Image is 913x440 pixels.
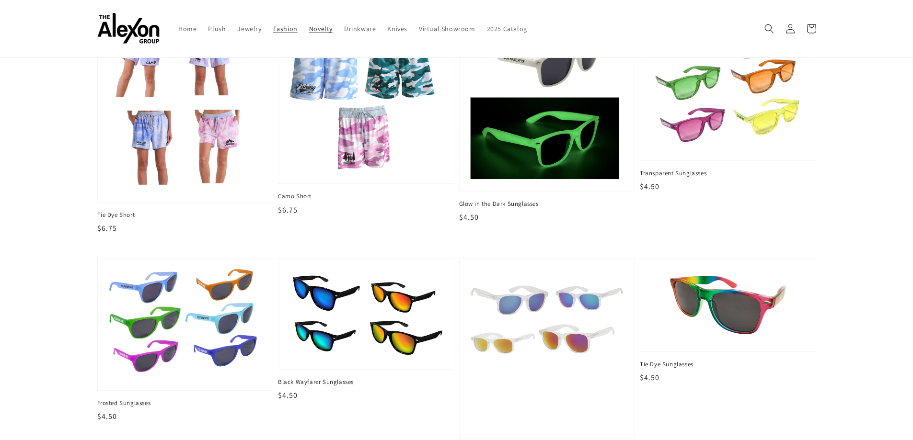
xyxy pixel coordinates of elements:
span: Black Wayfarer Sunglasses [278,378,454,386]
a: Plush [202,19,231,39]
a: Fashion [267,19,303,39]
a: 2025 Catalog [481,19,533,39]
span: $4.50 [459,212,479,222]
span: Fashion [273,24,298,33]
span: $4.50 [278,390,298,400]
span: Tie Dye Sunglasses [640,360,816,369]
span: Knives [387,24,407,33]
span: $4.50 [640,372,659,383]
a: Novelty [303,19,338,39]
a: Tie Dye Sunglasses Tie Dye Sunglasses $4.50 [640,258,816,384]
span: Camo Short [278,192,454,201]
a: Black Wayfarer Sunglasses Black Wayfarer Sunglasses $4.50 [278,258,454,401]
img: The Alexon Group [97,13,160,45]
a: Transparent Sunglasses Transparent Sunglasses $4.50 [640,12,816,192]
span: $6.75 [97,223,117,233]
img: Frosted Sunglasses [107,268,264,381]
img: Transparent Sunglasses [650,23,806,151]
img: Tie Dye Short [107,23,264,192]
a: Glow in the Dark Sunglasses Glow in the Dark Sunglasses $4.50 [459,12,636,223]
span: $4.50 [640,181,659,192]
a: Frosted Sunglasses Frosted Sunglasses $4.50 [97,258,274,422]
a: Tie Dye Short Tie Dye Short $6.75 [97,12,274,234]
a: Virtual Showroom [413,19,481,39]
span: Home [178,24,196,33]
span: Tie Dye Short [97,211,274,219]
span: 2025 Catalog [487,24,527,33]
a: Jewelry [231,19,267,39]
img: Glow in the Dark Sunglasses [469,23,625,181]
img: Clear Sunglasses [469,268,625,428]
span: $6.75 [278,205,298,215]
span: Plush [208,24,226,33]
span: $4.50 [97,411,117,421]
span: Frosted Sunglasses [97,399,274,407]
img: Camo Short [288,23,444,174]
span: Glow in the Dark Sunglasses [459,200,636,208]
span: Novelty [309,24,333,33]
a: Knives [381,19,413,39]
span: Virtual Showroom [419,24,475,33]
a: Home [173,19,202,39]
img: Black Wayfarer Sunglasses [288,268,444,360]
summary: Search [759,18,780,39]
span: Jewelry [237,24,261,33]
a: Drinkware [338,19,381,39]
span: Drinkware [344,24,376,33]
a: Camo Short Camo Short $6.75 [278,12,454,216]
span: Transparent Sunglasses [640,169,816,178]
img: Tie Dye Sunglasses [650,268,806,341]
